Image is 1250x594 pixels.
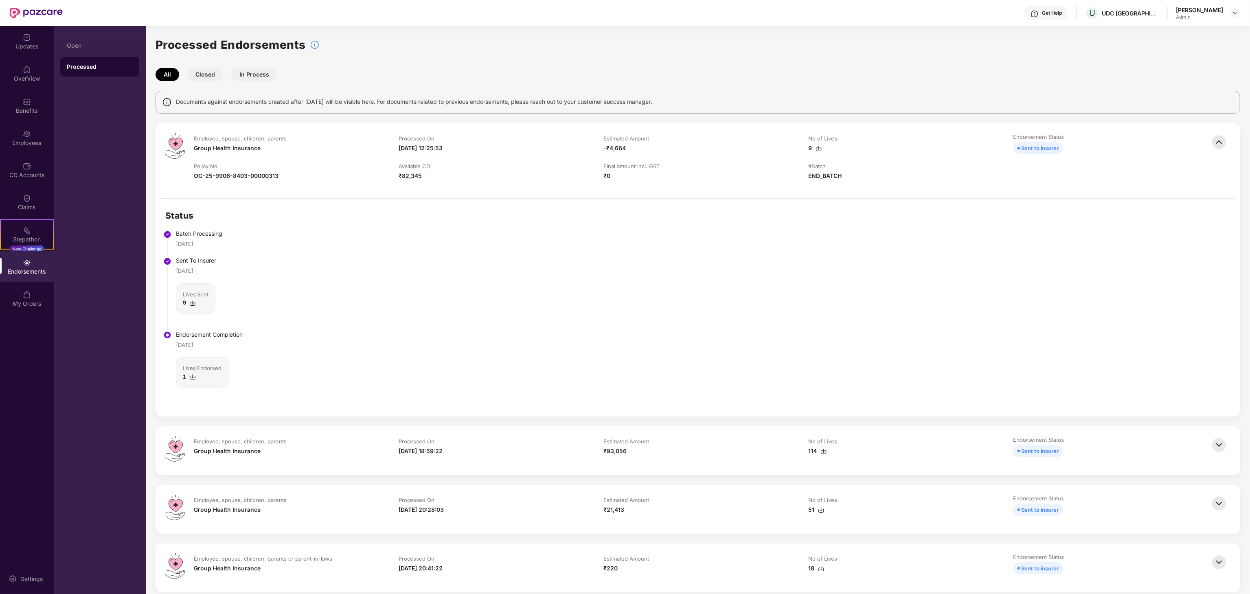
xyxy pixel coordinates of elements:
[399,162,430,170] div: Available CD
[156,36,306,54] h1: Processed Endorsements
[1210,553,1228,571] img: svg+xml;base64,PHN2ZyBpZD0iQmFjay0zMngzMiIgeG1sbnM9Imh0dHA6Ly93d3cudzMub3JnLzIwMDAvc3ZnIiB3aWR0aD...
[194,555,332,562] div: Employee, spouse, children, parents or parent-in-laws
[10,245,44,252] div: New Challenge
[194,505,261,514] div: Group Health Insurance
[809,144,822,153] div: 9
[23,130,31,138] img: svg+xml;base64,PHN2ZyBpZD0iRW1wbG95ZWVzIiB4bWxucz0iaHR0cDovL3d3dy53My5vcmcvMjAwMC9zdmciIHdpZHRoPS...
[9,575,17,583] img: svg+xml;base64,PHN2ZyBpZD0iU2V0dGluZy0yMHgyMCIgeG1sbnM9Imh0dHA6Ly93d3cudzMub3JnLzIwMDAvc3ZnIiB3aW...
[67,63,133,71] div: Processed
[399,135,434,142] div: Processed On
[809,555,838,562] div: No of Lives
[1031,10,1039,18] img: svg+xml;base64,PHN2ZyBpZD0iSGVscC0zMngzMiIgeG1sbnM9Imh0dHA6Ly93d3cudzMub3JnLzIwMDAvc3ZnIiB3aWR0aD...
[194,496,287,504] div: Employee, spouse, children, parents
[399,171,422,180] div: ₹82,345
[603,555,649,562] div: Estimated Amount
[23,194,31,202] img: svg+xml;base64,PHN2ZyBpZD0iQ2xhaW0iIHhtbG5zPSJodHRwOi8vd3d3LnczLm9yZy8yMDAwL3N2ZyIgd2lkdGg9IjIwIi...
[1013,553,1064,561] div: Endorsement Status
[603,135,649,142] div: Estimated Amount
[189,374,196,380] img: svg+xml;base64,PHN2ZyBpZD0iRG93bmxvYWQtMzJ4MzIiIHhtbG5zPSJodHRwOi8vd3d3LnczLm9yZy8yMDAwL3N2ZyIgd2...
[809,438,838,445] div: No of Lives
[1176,14,1223,20] div: Admin
[809,162,826,170] div: #Batch
[23,291,31,299] img: svg+xml;base64,PHN2ZyBpZD0iTXlfT3JkZXJzIiBkYXRhLW5hbWU9Ik15IE9yZGVycyIgeG1sbnM9Imh0dHA6Ly93d3cudz...
[603,496,649,504] div: Estimated Amount
[603,447,627,456] div: ₹93,056
[603,144,626,153] div: -₹4,664
[310,40,320,50] img: svg+xml;base64,PHN2ZyBpZD0iSW5mb18tXzMyeDMyIiBkYXRhLW5hbWU9IkluZm8gLSAzMngzMiIgeG1sbnM9Imh0dHA6Ly...
[176,256,243,265] div: Sent To Insurer
[809,564,825,573] div: 18
[176,330,243,339] div: Endorsement Completion
[1232,10,1239,16] img: svg+xml;base64,PHN2ZyBpZD0iRHJvcGRvd24tMzJ4MzIiIHhtbG5zPSJodHRwOi8vd3d3LnczLm9yZy8yMDAwL3N2ZyIgd2...
[176,97,652,106] span: Documents against endorsements created after [DATE] will be visible here. For documents related t...
[23,259,31,267] img: svg+xml;base64,PHN2ZyBpZD0iRW5kb3JzZW1lbnRzIiB4bWxucz0iaHR0cDovL3d3dy53My5vcmcvMjAwMC9zdmciIHdpZH...
[194,135,287,142] div: Employee, spouse, children, parents
[399,438,434,445] div: Processed On
[1013,133,1064,140] div: Endorsement Status
[189,300,196,307] img: svg+xml;base64,PHN2ZyBpZD0iRG93bmxvYWQtMzJ4MzIiIHhtbG5zPSJodHRwOi8vd3d3LnczLm9yZy8yMDAwL3N2ZyIgd2...
[1210,495,1228,513] img: svg+xml;base64,PHN2ZyBpZD0iQmFjay0zMngzMiIgeG1sbnM9Imh0dHA6Ly93d3cudzMub3JnLzIwMDAvc3ZnIiB3aWR0aD...
[399,496,434,504] div: Processed On
[176,240,193,248] div: [DATE]
[1210,436,1228,454] img: svg+xml;base64,PHN2ZyBpZD0iQmFjay0zMngzMiIgeG1sbnM9Imh0dHA6Ly93d3cudzMub3JnLzIwMDAvc3ZnIiB3aWR0aD...
[23,66,31,74] img: svg+xml;base64,PHN2ZyBpZD0iSG9tZSIgeG1sbnM9Imh0dHA6Ly93d3cudzMub3JnLzIwMDAvc3ZnIiB3aWR0aD0iMjAiIG...
[603,162,660,170] div: Final amount incl. GST
[603,438,649,445] div: Estimated Amount
[603,564,618,573] div: ₹220
[399,505,444,514] div: [DATE] 20:28:03
[183,299,186,306] b: 9
[18,575,45,583] div: Settings
[165,436,185,462] img: svg+xml;base64,PHN2ZyB4bWxucz0iaHR0cDovL3d3dy53My5vcmcvMjAwMC9zdmciIHdpZHRoPSI0OS4zMiIgaGVpZ2h0PS...
[23,226,31,235] img: svg+xml;base64,PHN2ZyB4bWxucz0iaHR0cDovL3d3dy53My5vcmcvMjAwMC9zdmciIHdpZHRoPSIyMSIgaGVpZ2h0PSIyMC...
[163,257,171,265] img: svg+xml;base64,PHN2ZyBpZD0iU3RlcC1Eb25lLTMyeDMyIiB4bWxucz0iaHR0cDovL3d3dy53My5vcmcvMjAwMC9zdmciIH...
[399,144,443,153] div: [DATE] 12:25:53
[1089,8,1095,18] span: U
[23,33,31,42] img: svg+xml;base64,PHN2ZyBpZD0iVXBkYXRlZCIgeG1sbnM9Imh0dHA6Ly93d3cudzMub3JnLzIwMDAvc3ZnIiB3aWR0aD0iMj...
[194,447,261,456] div: Group Health Insurance
[67,42,133,49] div: Open
[162,97,172,107] img: svg+xml;base64,PHN2ZyBpZD0iSW5mbyIgeG1sbnM9Imh0dHA6Ly93d3cudzMub3JnLzIwMDAvc3ZnIiB3aWR0aD0iMTQiIG...
[809,496,838,504] div: No of Lives
[809,505,825,514] div: 51
[194,564,261,573] div: Group Health Insurance
[1042,10,1062,16] div: Get Help
[163,230,171,239] img: svg+xml;base64,PHN2ZyBpZD0iU3RlcC1Eb25lLTMyeDMyIiB4bWxucz0iaHR0cDovL3d3dy53My5vcmcvMjAwMC9zdmciIH...
[816,145,822,152] img: svg+xml;base64,PHN2ZyBpZD0iRG93bmxvYWQtMzJ4MzIiIHhtbG5zPSJodHRwOi8vd3d3LnczLm9yZy8yMDAwL3N2ZyIgd2...
[163,331,171,339] img: svg+xml;base64,PHN2ZyBpZD0iU3RlcC1BY3RpdmUtMzJ4MzIiIHhtbG5zPSJodHRwOi8vd3d3LnczLm9yZy8yMDAwL3N2Zy...
[1,235,53,243] div: Stepathon
[1210,133,1228,151] img: svg+xml;base64,PHN2ZyBpZD0iQmFjay0zMngzMiIgeG1sbnM9Imh0dHA6Ly93d3cudzMub3JnLzIwMDAvc3ZnIiB3aWR0aD...
[1022,505,1059,514] div: Sent to insurer
[194,438,287,445] div: Employee, spouse, children, parents
[176,267,193,275] div: [DATE]
[603,171,610,180] div: ₹0
[183,373,186,380] b: 1
[231,68,277,81] button: In Process
[165,133,185,159] img: svg+xml;base64,PHN2ZyB4bWxucz0iaHR0cDovL3d3dy53My5vcmcvMjAwMC9zdmciIHdpZHRoPSI0OS4zMiIgaGVpZ2h0PS...
[399,564,443,573] div: [DATE] 20:41:22
[1176,6,1223,14] div: [PERSON_NAME]
[183,290,208,298] div: Lives Sent
[183,364,221,372] div: Lives Endorsed
[176,229,243,238] div: Batch Processing
[1013,436,1064,443] div: Endorsement Status
[399,555,434,562] div: Processed On
[809,171,842,180] div: END_BATCH
[1022,144,1059,153] div: Sent to insurer
[820,448,827,455] img: svg+xml;base64,PHN2ZyBpZD0iRG93bmxvYWQtMzJ4MzIiIHhtbG5zPSJodHRwOi8vd3d3LnczLm9yZy8yMDAwL3N2ZyIgd2...
[1022,447,1059,456] div: Sent to insurer
[194,171,279,180] div: OG-25-9906-8403-00000313
[194,162,219,170] div: Policy No.
[165,209,243,222] h2: Status
[165,553,185,579] img: svg+xml;base64,PHN2ZyB4bWxucz0iaHR0cDovL3d3dy53My5vcmcvMjAwMC9zdmciIHdpZHRoPSI0OS4zMiIgaGVpZ2h0PS...
[603,505,624,514] div: ₹21,413
[165,495,185,520] img: svg+xml;base64,PHN2ZyB4bWxucz0iaHR0cDovL3d3dy53My5vcmcvMjAwMC9zdmciIHdpZHRoPSI0OS4zMiIgaGVpZ2h0PS...
[809,447,827,456] div: 114
[399,447,443,456] div: [DATE] 18:59:22
[194,144,261,153] div: Group Health Insurance
[1013,495,1064,502] div: Endorsement Status
[1102,9,1159,17] div: UDC [GEOGRAPHIC_DATA]
[818,507,825,513] img: svg+xml;base64,PHN2ZyBpZD0iRG93bmxvYWQtMzJ4MzIiIHhtbG5zPSJodHRwOi8vd3d3LnczLm9yZy8yMDAwL3N2ZyIgd2...
[187,68,223,81] button: Closed
[23,162,31,170] img: svg+xml;base64,PHN2ZyBpZD0iQ0RfQWNjb3VudHMiIGRhdGEtbmFtZT0iQ0QgQWNjb3VudHMiIHhtbG5zPSJodHRwOi8vd3...
[818,566,825,572] img: svg+xml;base64,PHN2ZyBpZD0iRG93bmxvYWQtMzJ4MzIiIHhtbG5zPSJodHRwOi8vd3d3LnczLm9yZy8yMDAwL3N2ZyIgd2...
